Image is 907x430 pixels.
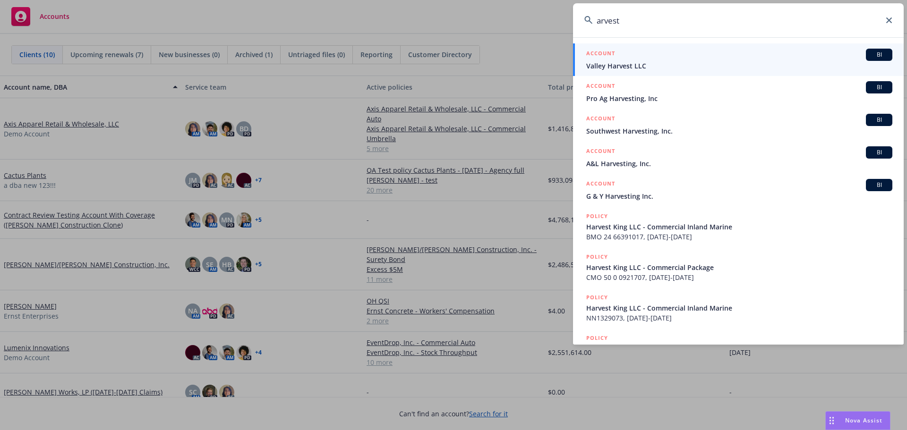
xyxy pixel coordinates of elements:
[586,293,608,302] h5: POLICY
[573,76,904,109] a: ACCOUNTBIPro Ag Harvesting, Inc
[586,81,615,93] h5: ACCOUNT
[573,43,904,76] a: ACCOUNTBIValley Harvest LLC
[870,181,889,189] span: BI
[586,146,615,158] h5: ACCOUNT
[870,148,889,157] span: BI
[586,49,615,60] h5: ACCOUNT
[573,206,904,247] a: POLICYHarvest King LLC - Commercial Inland MarineBMO 24 66391017, [DATE]-[DATE]
[573,247,904,287] a: POLICYHarvest King LLC - Commercial PackageCMO 50 0 0921707, [DATE]-[DATE]
[586,61,892,71] span: Valley Harvest LLC
[586,179,615,190] h5: ACCOUNT
[826,412,838,430] div: Drag to move
[586,93,892,103] span: Pro Ag Harvesting, Inc
[573,109,904,141] a: ACCOUNTBISouthwest Harvesting, Inc.
[586,159,892,169] span: A&L Harvesting, Inc.
[825,411,890,430] button: Nova Assist
[586,114,615,125] h5: ACCOUNT
[573,141,904,174] a: ACCOUNTBIA&L Harvesting, Inc.
[586,313,892,323] span: NN1329073, [DATE]-[DATE]
[573,287,904,328] a: POLICYHarvest King LLC - Commercial Inland MarineNN1329073, [DATE]-[DATE]
[586,344,892,354] span: Harvest King LLC - Commercial Auto
[870,51,889,59] span: BI
[586,303,892,313] span: Harvest King LLC - Commercial Inland Marine
[586,272,892,282] span: CMO 50 0 0921707, [DATE]-[DATE]
[845,416,882,424] span: Nova Assist
[586,222,892,232] span: Harvest King LLC - Commercial Inland Marine
[870,83,889,92] span: BI
[586,211,608,221] h5: POLICY
[586,232,892,242] span: BMO 24 66391017, [DATE]-[DATE]
[586,252,608,261] h5: POLICY
[870,116,889,124] span: BI
[573,328,904,369] a: POLICYHarvest King LLC - Commercial Auto
[586,333,608,343] h5: POLICY
[573,174,904,206] a: ACCOUNTBIG & Y Harvesting Inc.
[573,3,904,37] input: Search...
[586,262,892,272] span: Harvest King LLC - Commercial Package
[586,126,892,136] span: Southwest Harvesting, Inc.
[586,191,892,201] span: G & Y Harvesting Inc.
